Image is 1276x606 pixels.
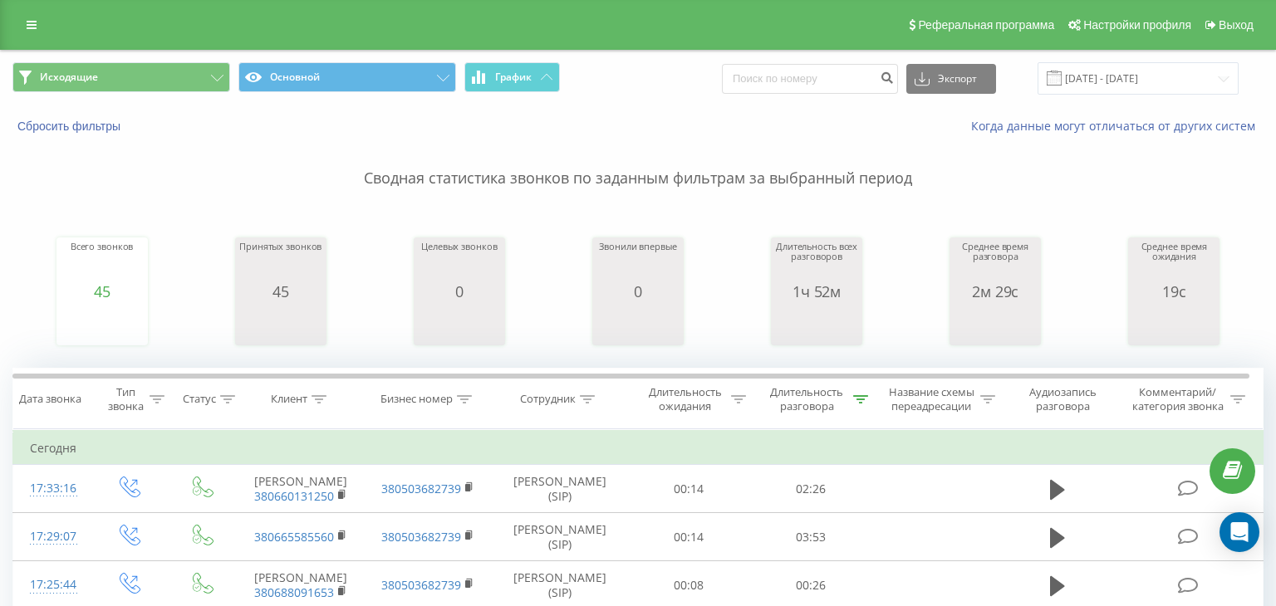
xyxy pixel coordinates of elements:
[495,71,532,83] span: График
[750,513,872,561] td: 03:53
[954,242,1037,283] div: Среднее время разговора
[71,283,134,300] div: 45
[381,577,461,593] a: 380503682739
[775,242,858,283] div: Длительность всех разговоров
[239,242,321,283] div: Принятых звонков
[1220,512,1259,552] div: Open Intercom Messenger
[775,283,858,300] div: 1ч 52м
[599,283,676,300] div: 0
[12,62,230,92] button: Исходящие
[906,64,996,94] button: Экспорт
[1132,283,1215,300] div: 19с
[254,488,334,504] a: 380660131250
[381,529,461,545] a: 380503682739
[954,283,1037,300] div: 2м 29с
[491,465,628,513] td: [PERSON_NAME] (SIP)
[19,393,81,407] div: Дата звонка
[106,385,145,413] div: Тип звонка
[750,465,872,513] td: 02:26
[520,393,576,407] div: Сотрудник
[238,62,456,92] button: Основной
[491,513,628,561] td: [PERSON_NAME] (SIP)
[918,18,1054,32] span: Реферальная программа
[271,393,307,407] div: Клиент
[1132,242,1215,283] div: Среднее время ожидания
[971,118,1264,134] a: Когда данные могут отличаться от других систем
[765,385,849,413] div: Длительность разговора
[30,569,75,601] div: 17:25:44
[239,283,321,300] div: 45
[1219,18,1254,32] span: Выход
[380,393,453,407] div: Бизнес номер
[464,62,560,92] button: График
[13,432,1264,465] td: Сегодня
[238,465,365,513] td: [PERSON_NAME]
[183,393,216,407] div: Статус
[12,134,1264,189] p: Сводная статистика звонков по заданным фильтрам за выбранный период
[722,64,898,94] input: Поиск по номеру
[643,385,727,413] div: Длительность ожидания
[887,385,976,413] div: Название схемы переадресации
[254,584,334,600] a: 380688091653
[628,465,750,513] td: 00:14
[71,242,134,283] div: Всего звонков
[421,242,497,283] div: Целевых звонков
[599,242,676,283] div: Звонили впервые
[40,71,98,84] span: Исходящие
[1014,385,1112,413] div: Аудиозапись разговора
[628,513,750,561] td: 00:14
[421,283,497,300] div: 0
[1083,18,1191,32] span: Настройки профиля
[30,520,75,553] div: 17:29:07
[254,529,334,545] a: 380665585560
[381,481,461,496] a: 380503682739
[1129,385,1226,413] div: Комментарий/категория звонка
[30,472,75,505] div: 17:33:16
[12,119,129,134] button: Сбросить фильтры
